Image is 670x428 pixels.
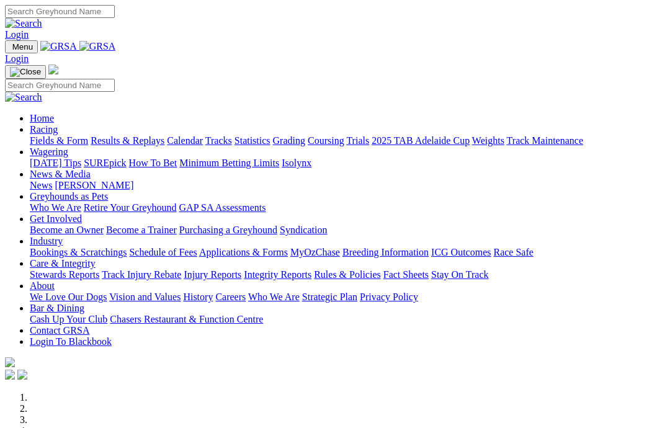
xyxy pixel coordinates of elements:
[30,292,107,302] a: We Love Our Dogs
[30,225,665,236] div: Get Involved
[30,135,665,146] div: Racing
[383,269,429,280] a: Fact Sheets
[30,202,665,213] div: Greyhounds as Pets
[30,269,665,280] div: Care & Integrity
[129,158,177,168] a: How To Bet
[30,169,91,179] a: News & Media
[314,269,381,280] a: Rules & Policies
[431,247,491,257] a: ICG Outcomes
[30,314,107,324] a: Cash Up Your Club
[183,292,213,302] a: History
[30,158,665,169] div: Wagering
[493,247,533,257] a: Race Safe
[5,92,42,103] img: Search
[234,135,270,146] a: Statistics
[280,225,327,235] a: Syndication
[346,135,369,146] a: Trials
[30,247,127,257] a: Bookings & Scratchings
[40,41,77,52] img: GRSA
[30,336,112,347] a: Login To Blackbook
[30,303,84,313] a: Bar & Dining
[30,314,665,325] div: Bar & Dining
[30,180,52,190] a: News
[30,124,58,135] a: Racing
[30,269,99,280] a: Stewards Reports
[199,247,288,257] a: Applications & Forms
[5,18,42,29] img: Search
[215,292,246,302] a: Careers
[5,370,15,380] img: facebook.svg
[244,269,311,280] a: Integrity Reports
[30,146,68,157] a: Wagering
[507,135,583,146] a: Track Maintenance
[205,135,232,146] a: Tracks
[84,202,177,213] a: Retire Your Greyhound
[302,292,357,302] a: Strategic Plan
[30,191,108,202] a: Greyhounds as Pets
[79,41,116,52] img: GRSA
[30,325,89,336] a: Contact GRSA
[91,135,164,146] a: Results & Replays
[17,370,27,380] img: twitter.svg
[30,158,81,168] a: [DATE] Tips
[179,225,277,235] a: Purchasing a Greyhound
[282,158,311,168] a: Isolynx
[5,29,29,40] a: Login
[248,292,300,302] a: Who We Are
[102,269,181,280] a: Track Injury Rebate
[30,180,665,191] div: News & Media
[290,247,340,257] a: MyOzChase
[30,280,55,291] a: About
[372,135,470,146] a: 2025 TAB Adelaide Cup
[109,292,181,302] a: Vision and Values
[5,53,29,64] a: Login
[5,5,115,18] input: Search
[129,247,197,257] a: Schedule of Fees
[273,135,305,146] a: Grading
[308,135,344,146] a: Coursing
[360,292,418,302] a: Privacy Policy
[30,202,81,213] a: Who We Are
[5,65,46,79] button: Toggle navigation
[110,314,263,324] a: Chasers Restaurant & Function Centre
[167,135,203,146] a: Calendar
[48,65,58,74] img: logo-grsa-white.png
[431,269,488,280] a: Stay On Track
[30,213,82,224] a: Get Involved
[30,292,665,303] div: About
[12,42,33,51] span: Menu
[179,202,266,213] a: GAP SA Assessments
[179,158,279,168] a: Minimum Betting Limits
[472,135,504,146] a: Weights
[5,40,38,53] button: Toggle navigation
[30,236,63,246] a: Industry
[10,67,41,77] img: Close
[106,225,177,235] a: Become a Trainer
[55,180,133,190] a: [PERSON_NAME]
[30,113,54,123] a: Home
[5,79,115,92] input: Search
[184,269,241,280] a: Injury Reports
[342,247,429,257] a: Breeding Information
[5,357,15,367] img: logo-grsa-white.png
[30,225,104,235] a: Become an Owner
[84,158,126,168] a: SUREpick
[30,135,88,146] a: Fields & Form
[30,247,665,258] div: Industry
[30,258,96,269] a: Care & Integrity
